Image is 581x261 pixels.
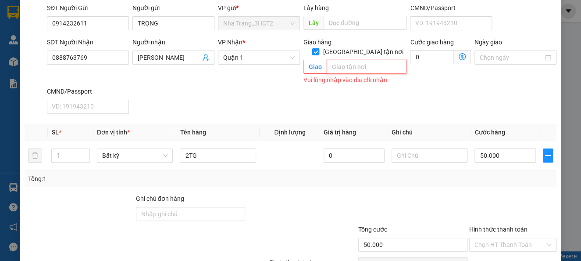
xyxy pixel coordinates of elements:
[274,129,305,136] span: Định lượng
[218,3,300,13] div: VP gửi
[469,226,528,233] label: Hình thức thanh toán
[28,149,42,163] button: delete
[543,149,553,163] button: plus
[324,16,407,30] input: Dọc đường
[102,149,168,162] span: Bất kỳ
[303,75,407,85] div: Vui lòng nhập vào địa chỉ nhận
[180,149,256,163] input: VD: Bàn, Ghế
[74,33,121,40] b: [DOMAIN_NAME]
[474,39,502,46] label: Ngày giao
[136,207,245,221] input: Ghi chú đơn hàng
[47,87,129,96] div: CMND/Passport
[388,124,471,141] th: Ghi chú
[327,60,407,74] input: Giao tận nơi
[74,42,121,53] li: (c) 2017
[303,60,327,74] span: Giao
[47,3,129,13] div: SĐT Người Gửi
[303,16,324,30] span: Lấy
[459,53,466,60] span: dollar-circle
[51,129,58,136] span: SL
[410,50,453,64] input: Cước giao hàng
[132,3,214,13] div: Người gửi
[392,149,468,163] input: Ghi Chú
[202,54,209,61] span: user-add
[324,129,356,136] span: Giá trị hàng
[474,129,505,136] span: Cước hàng
[218,39,242,46] span: VP Nhận
[480,53,543,62] input: Ngày giao
[136,195,184,202] label: Ghi chú đơn hàng
[358,226,387,233] span: Tổng cước
[47,37,129,47] div: SĐT Người Nhận
[180,129,206,136] span: Tên hàng
[223,51,295,64] span: Quận 1
[132,37,214,47] div: Người nhận
[410,39,453,46] label: Cước giao hàng
[543,152,552,159] span: plus
[28,174,225,184] div: Tổng: 1
[324,149,385,163] input: 0
[97,129,130,136] span: Đơn vị tính
[11,57,48,113] b: Phương Nam Express
[223,17,295,30] span: Nha Trang_3HCT2
[303,39,331,46] span: Giao hàng
[95,11,116,32] img: logo.jpg
[54,13,87,54] b: Gửi khách hàng
[303,4,329,11] span: Lấy hàng
[319,47,406,57] span: [GEOGRAPHIC_DATA] tận nơi
[410,3,492,13] div: CMND/Passport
